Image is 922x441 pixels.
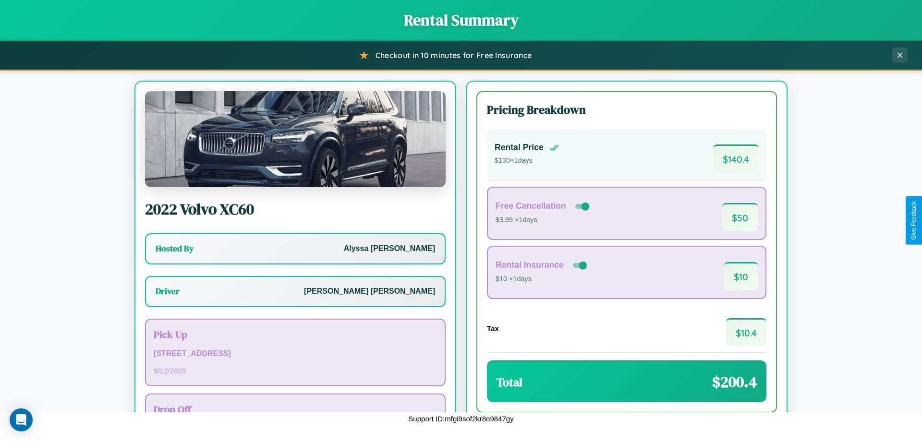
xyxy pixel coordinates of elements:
[487,324,499,333] h4: Tax
[487,102,766,118] h3: Pricing Breakdown
[304,285,435,298] p: [PERSON_NAME] [PERSON_NAME]
[156,243,194,254] h3: Hosted By
[495,155,559,167] p: $ 130 × 1 days
[712,371,757,393] span: $ 200.4
[496,201,566,211] h4: Free Cancellation
[496,214,591,226] p: $3.99 × 1 days
[154,364,437,377] p: 9 / 12 / 2025
[722,203,758,231] span: $ 50
[145,91,446,187] img: Volvo XC60
[497,374,522,390] h3: Total
[154,327,437,341] h3: Pick Up
[495,143,544,153] h4: Rental Price
[154,347,437,361] p: [STREET_ADDRESS]
[713,144,759,173] span: $ 140.4
[344,242,435,256] p: Alyssa [PERSON_NAME]
[724,262,758,290] span: $ 10
[10,10,912,31] h1: Rental Summary
[726,318,766,346] span: $ 10.4
[910,201,917,240] div: Give Feedback
[156,286,180,297] h3: Driver
[496,273,589,286] p: $10 × 1 days
[376,50,532,60] span: Checkout in 10 minutes for Free Insurance
[408,412,513,425] p: Support ID: mfgi9sof2kr8o9847gy
[496,260,564,270] h4: Rental Insurance
[145,199,446,220] h2: 2022 Volvo XC60
[154,402,437,416] h3: Drop Off
[10,408,33,431] div: Open Intercom Messenger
